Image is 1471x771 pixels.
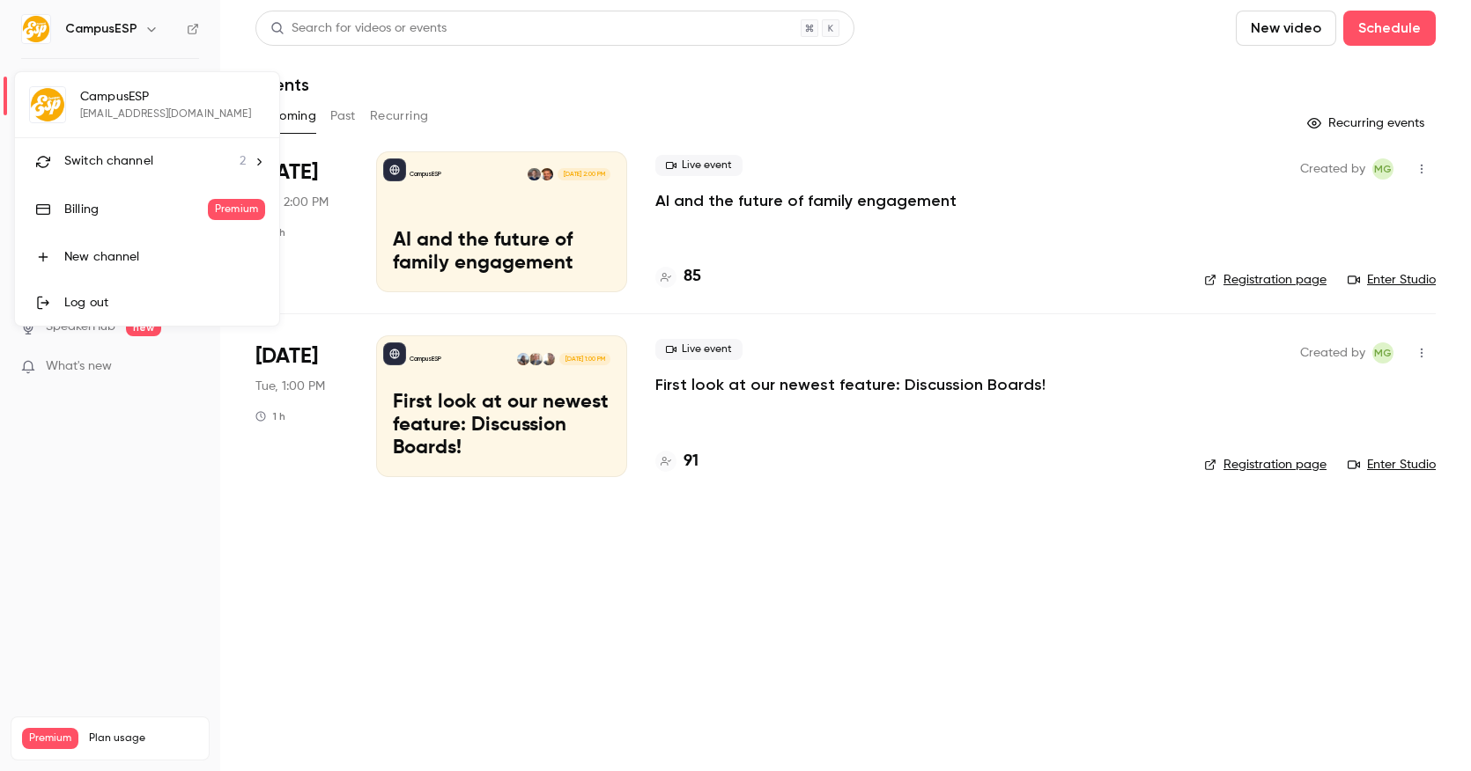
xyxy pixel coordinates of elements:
span: Premium [208,199,265,220]
div: New channel [64,248,265,266]
div: Log out [64,294,265,312]
span: 2 [240,152,246,171]
span: Switch channel [64,152,153,171]
div: Billing [64,201,208,218]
